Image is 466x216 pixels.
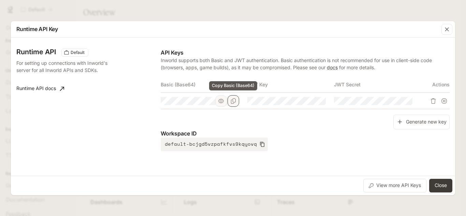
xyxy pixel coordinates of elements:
button: View more API Keys [363,179,426,192]
p: API Keys [161,48,450,57]
th: Actions [421,76,450,93]
a: Runtime API docs [14,82,67,96]
a: docs [327,64,338,70]
h3: Runtime API [16,48,56,55]
p: Workspace ID [161,129,450,138]
button: Close [429,179,452,192]
p: Runtime API Key [16,25,58,33]
th: Basic (Base64) [161,76,247,93]
p: For setting up connections with Inworld's server for all Inworld APIs and SDKs. [16,59,120,74]
div: Copy Basic (Base64) [209,81,257,90]
th: JWT Key [247,76,334,93]
button: Generate new key [393,115,450,129]
th: JWT Secret [334,76,421,93]
span: Default [68,49,87,56]
button: Delete API key [428,96,439,106]
button: default-bcjgd5vzpafkfvs9kqyovq [161,138,268,151]
button: Copy Basic (Base64) [228,95,239,107]
div: These keys will apply to your current workspace only [61,48,88,57]
button: Suspend API key [439,96,450,106]
p: Inworld supports both Basic and JWT authentication. Basic authentication is not recommended for u... [161,57,450,71]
